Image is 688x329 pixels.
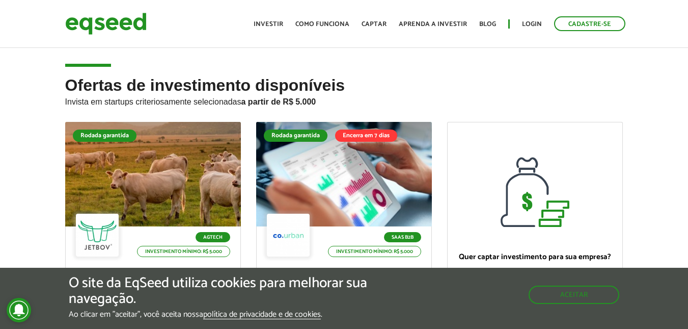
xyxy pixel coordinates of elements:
p: Investimento mínimo: R$ 5.000 [328,246,421,257]
div: Encerra em 7 dias [335,130,397,142]
p: Invista em startups criteriosamente selecionadas [65,94,623,107]
a: Aprenda a investir [399,21,467,28]
p: Investimento mínimo: R$ 5.000 [137,246,230,257]
h5: O site da EqSeed utiliza cookies para melhorar sua navegação. [69,275,399,307]
p: SaaS B2B [384,232,421,242]
button: Aceitar [529,286,619,304]
img: EqSeed [65,10,147,37]
a: Cadastre-se [554,16,625,31]
p: Quer captar investimento para sua empresa? [458,252,612,262]
a: Investir [254,21,283,28]
a: Como funciona [295,21,349,28]
a: Blog [479,21,496,28]
div: Rodada garantida [73,130,136,142]
a: Login [522,21,542,28]
div: Rodada garantida [264,130,327,142]
h2: Ofertas de investimento disponíveis [65,77,623,122]
strong: a partir de R$ 5.000 [241,97,316,106]
a: política de privacidade e de cookies [203,311,321,319]
a: Captar [362,21,387,28]
p: Ao clicar em "aceitar", você aceita nossa . [69,310,399,319]
p: Agtech [196,232,230,242]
